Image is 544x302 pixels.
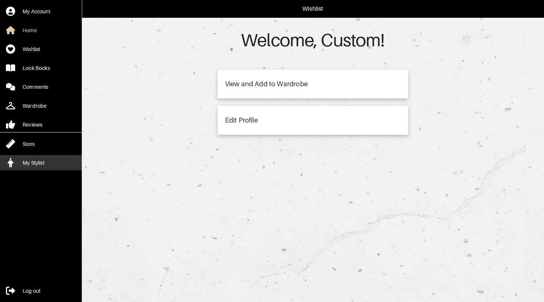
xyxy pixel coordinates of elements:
div: Sizes [23,140,34,148]
div: Look Books [23,64,50,72]
div: Log out [23,287,40,295]
div: My Account [23,8,50,15]
div: Comments [23,83,48,91]
div: Wardrobe [23,102,47,110]
div: Home [23,27,37,34]
div: My Stylist [23,159,44,167]
div: View and Add to Wardrobe [225,81,308,87]
p: Wishlist [302,4,323,13]
div: Edit Profile [225,117,258,124]
div: Reviews [23,121,42,128]
span: Welcome, Custom ! [241,30,385,50]
div: Wishlist [23,46,40,53]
